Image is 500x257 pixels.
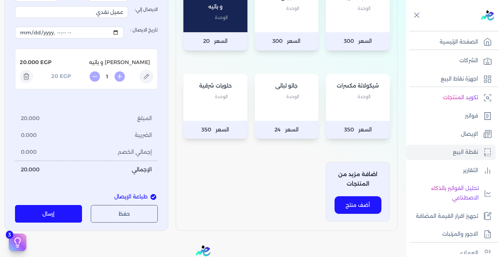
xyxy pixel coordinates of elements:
[15,22,158,43] label: تاريخ الايصال :
[406,127,496,142] a: الإيصال
[406,34,496,50] a: الصفحة الرئيسية
[344,125,354,135] span: 350
[326,32,390,51] p: السعر
[135,131,152,139] span: الضريبة
[344,37,354,46] span: 300
[406,163,496,178] a: التقارير
[406,181,496,205] a: تحليل الفواتير بالذكاء الاصطناعي
[20,58,39,67] p: 20.000
[406,209,496,224] a: تجهيز اقرار القيمة المضافة
[118,148,152,156] span: إجمالي الخصم
[91,205,158,223] button: حفظ
[440,37,478,47] p: الصفحة الرئيسية
[461,130,478,139] p: الإيصال
[358,4,370,13] span: الوحدة
[15,205,82,223] button: إرسال
[481,10,494,21] img: logo
[137,115,152,123] span: المبلغ
[6,231,13,239] span: 3
[406,71,496,87] a: اجهزة نقاط البيع
[358,92,370,101] span: الوحدة
[60,73,71,81] span: EGP
[406,145,496,160] a: نقطة البيع
[459,56,478,66] p: الشركات
[272,37,283,46] span: 300
[15,27,124,38] input: تاريخ الايصال :
[196,245,210,257] img: logo
[275,125,281,135] span: 24
[286,92,299,101] span: الوحدة
[465,111,478,121] p: فواتير
[21,115,40,123] span: 20.000
[183,121,247,139] p: السعر
[132,166,152,174] span: الإجمالي
[442,230,478,239] p: الاجور والمرتبات
[183,32,247,51] p: السعر
[416,212,478,221] p: تجهيز اقرار القيمة المضافة
[406,90,496,105] a: تكويد المنتجات
[453,148,478,157] p: نقطة البيع
[326,121,390,139] p: السعر
[463,166,478,175] p: التقارير
[51,72,58,82] p: 20
[335,196,381,214] button: أضف منتج
[406,227,496,242] a: الاجور والمرتبات
[52,55,153,70] p: [PERSON_NAME] و باتيه
[286,4,299,13] span: الوحدة
[114,193,148,201] span: طباعة الإيصال
[262,81,311,91] p: جاتو لباتى
[215,92,228,101] span: الوحدة
[333,81,383,91] p: شيكولاتة مكسرات
[329,170,387,189] p: اضافة مزيد من المنتجات
[201,125,211,135] span: 350
[443,93,478,103] p: تكويد المنتجات
[406,108,496,124] a: فواتير
[215,13,228,22] span: الوحدة
[9,234,26,251] button: 3
[21,148,37,156] span: 0.000
[255,32,319,51] p: السعر
[15,2,158,22] label: الايصال إلي:
[150,194,156,200] input: طباعة الإيصال
[255,121,319,139] p: السعر
[40,59,52,67] span: EGP
[191,81,240,91] p: حلويات شرقية
[21,166,40,174] span: 20.000
[15,6,128,18] input: الايصال إلي:
[203,37,210,46] span: 20
[410,184,479,202] p: تحليل الفواتير بالذكاء الاصطناعي
[21,131,37,139] span: 0.000
[406,53,496,68] a: الشركات
[441,74,478,84] p: اجهزة نقاط البيع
